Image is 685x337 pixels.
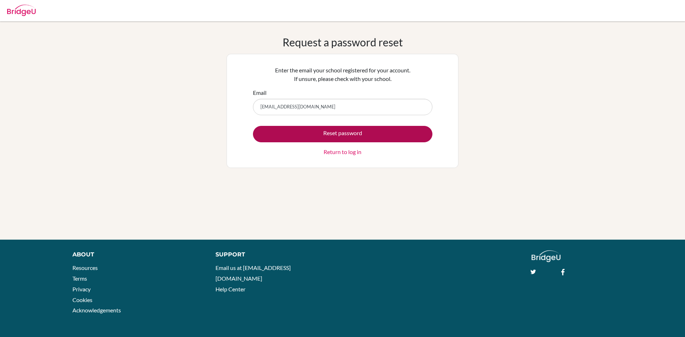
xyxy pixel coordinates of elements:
[72,250,199,259] div: About
[7,5,36,16] img: Bridge-U
[72,286,91,292] a: Privacy
[324,148,361,156] a: Return to log in
[253,88,267,97] label: Email
[253,66,432,83] p: Enter the email your school registered for your account. If unsure, please check with your school.
[215,250,334,259] div: Support
[532,250,560,262] img: logo_white@2x-f4f0deed5e89b7ecb1c2cc34c3e3d731f90f0f143d5ea2071677605dd97b5244.png
[283,36,403,48] h1: Request a password reset
[72,275,87,282] a: Terms
[72,264,98,271] a: Resources
[215,264,291,282] a: Email us at [EMAIL_ADDRESS][DOMAIN_NAME]
[72,307,121,313] a: Acknowledgements
[215,286,245,292] a: Help Center
[253,126,432,142] button: Reset password
[72,296,92,303] a: Cookies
